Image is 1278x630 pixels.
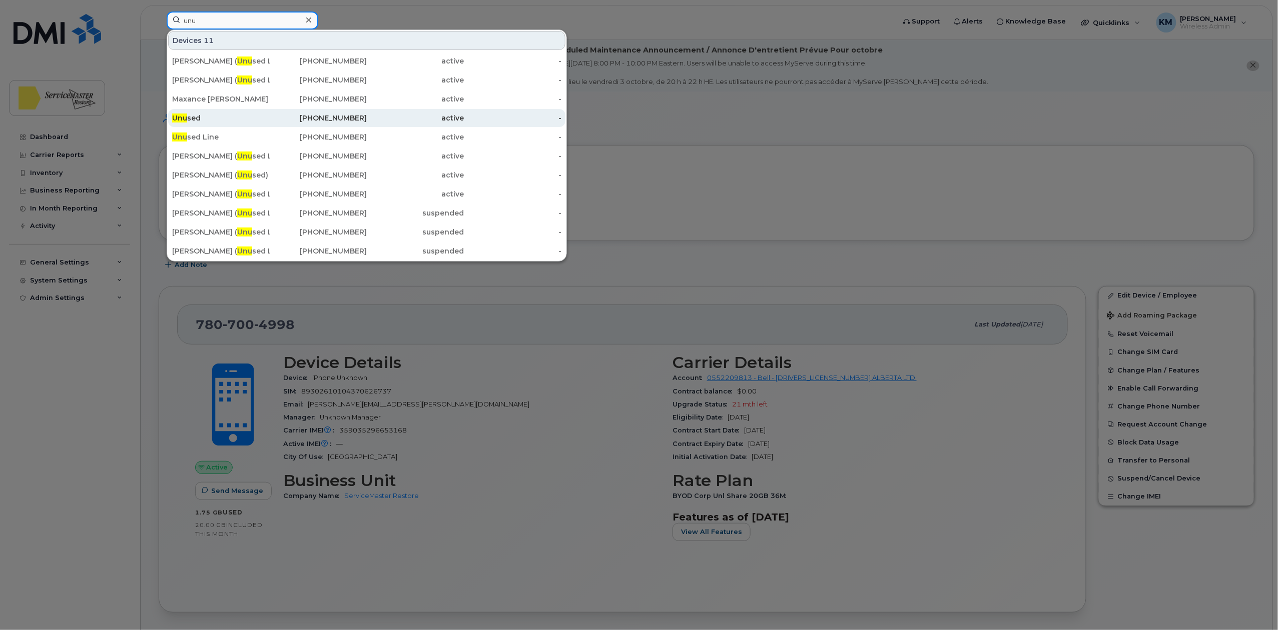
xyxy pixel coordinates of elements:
div: - [464,189,562,199]
div: [PHONE_NUMBER] [270,208,367,218]
div: [PERSON_NAME] ( sed) [172,170,270,180]
div: - [464,246,562,256]
a: [PERSON_NAME] (Unused Line)[PHONE_NUMBER]suspended- [168,223,565,241]
span: Unu [237,56,252,65]
div: [PERSON_NAME] ( sed Line) [172,189,270,199]
span: Unu [237,208,252,217]
div: - [464,132,562,142]
span: Unu [172,113,187,122]
div: [PHONE_NUMBER] [270,246,367,256]
div: [PERSON_NAME] ( sed Line) [172,246,270,256]
div: active [367,170,464,180]
div: [PHONE_NUMBER] [270,132,367,142]
div: active [367,94,464,104]
div: - [464,227,562,237]
span: Unu [237,151,252,160]
div: - [464,151,562,161]
div: active [367,151,464,161]
a: [PERSON_NAME] (Unused Line)[PHONE_NUMBER]active- [168,185,565,203]
div: suspended [367,208,464,218]
span: Unu [237,227,252,236]
a: [PERSON_NAME] (Unused Line)[PHONE_NUMBER]suspended- [168,242,565,260]
div: sed Line [172,132,270,142]
span: Unu [237,189,252,198]
div: - [464,56,562,66]
div: suspended [367,227,464,237]
iframe: Messenger Launcher [1234,586,1270,622]
div: [PHONE_NUMBER] [270,227,367,237]
div: [PERSON_NAME] ( sed Line) [172,56,270,66]
div: suspended [367,246,464,256]
div: active [367,189,464,199]
span: Unu [237,170,252,179]
div: active [367,75,464,85]
div: - [464,208,562,218]
a: [PERSON_NAME] (Unused)[PHONE_NUMBER]active- [168,166,565,184]
div: - [464,113,562,123]
div: [PERSON_NAME] ( sed Line) [172,227,270,237]
span: Unu [172,132,187,141]
span: Unu [237,75,252,84]
div: Maxance [PERSON_NAME] ( sed Line) [172,94,270,104]
a: [PERSON_NAME] (Unused Line)[PHONE_NUMBER]active- [168,52,565,70]
div: Devices [168,31,565,50]
div: [PERSON_NAME] ( sed Line) [172,151,270,161]
div: - [464,170,562,180]
div: [PHONE_NUMBER] [270,56,367,66]
div: active [367,56,464,66]
div: active [367,113,464,123]
div: [PERSON_NAME] ( sed Line) [172,75,270,85]
div: [PHONE_NUMBER] [270,170,367,180]
a: [PERSON_NAME] (Unused Line)[PHONE_NUMBER]active- [168,147,565,165]
div: - [464,75,562,85]
div: active [367,132,464,142]
a: [PERSON_NAME] (Unused Line)[PHONE_NUMBER]active- [168,71,565,89]
span: 11 [204,35,214,45]
a: Unused Line[PHONE_NUMBER]active- [168,128,565,146]
div: [PHONE_NUMBER] [270,94,367,104]
a: Maxance [PERSON_NAME] (sed Line)[PHONE_NUMBER]active- [168,90,565,108]
div: [PHONE_NUMBER] [270,113,367,123]
a: [PERSON_NAME] (Unused Line)[PHONE_NUMBER]suspended- [168,204,565,222]
div: [PHONE_NUMBER] [270,75,367,85]
div: [PHONE_NUMBER] [270,189,367,199]
div: - [464,94,562,104]
a: Unused[PHONE_NUMBER]active- [168,109,565,127]
span: Unu [237,246,252,255]
div: [PERSON_NAME] ( sed Line) [172,208,270,218]
div: sed [172,113,270,123]
div: [PHONE_NUMBER] [270,151,367,161]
